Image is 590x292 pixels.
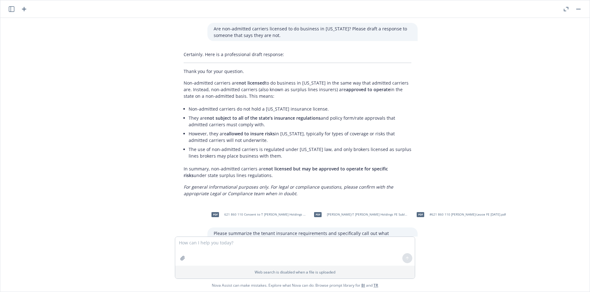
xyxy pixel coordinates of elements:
p: Are non-admitted carriers licensed to do business in [US_STATE]? Please draft a response to someo... [214,25,411,39]
em: For general informational purposes only. For legal or compliance questions, please confirm with t... [184,184,393,196]
a: BI [361,283,365,288]
p: Web search is disabled when a file is uploaded [179,269,411,275]
span: pdf [211,212,219,217]
li: They are and policy form/rate approvals that admitted carriers must comply with. [189,113,411,129]
span: not licensed but may be approved to operate for specific risks [184,166,388,178]
span: #621 860 110 [PERSON_NAME]-Lease FE [DATE].pdf [430,212,506,216]
p: Please summarize the tenant insurance requirements and specifically call out what responsibilitie... [214,230,411,243]
span: [PERSON_NAME]-T [PERSON_NAME] Holdings FE Sublease Guarantee.pdf [327,212,409,216]
div: pdf[PERSON_NAME]-T [PERSON_NAME] Holdings FE Sublease Guarantee.pdf [310,207,410,222]
span: pdf [417,212,424,217]
p: Certainly. Here is a professional draft response: [184,51,411,58]
p: Non-admitted carriers are to do business in [US_STATE] in the same way that admitted carriers are... [184,80,411,99]
span: not subject to all of the state’s insurance regulations [207,115,321,121]
li: However, they are in [US_STATE], typically for types of coverage or risks that admitted carriers ... [189,129,411,145]
a: TR [374,283,378,288]
p: In summary, non-admitted carriers are under state surplus lines regulations. [184,165,411,179]
div: pdf621 860 110 Consent to T [PERSON_NAME] Holdings Sublease FE [DATE].pdf [207,207,308,222]
span: not licensed [239,80,265,86]
span: 621 860 110 Consent to T [PERSON_NAME] Holdings Sublease FE [DATE].pdf [224,212,306,216]
span: allowed to insure risks [226,131,275,137]
li: Non-admitted carriers do not hold a [US_STATE] insurance license. [189,104,411,113]
li: The use of non-admitted carriers is regulated under [US_STATE] law, and only brokers licensed as ... [189,145,411,160]
div: pdf#621 860 110 [PERSON_NAME]-Lease FE [DATE].pdf [413,207,507,222]
span: pdf [314,212,322,217]
span: Nova Assist can make mistakes. Explore what Nova can do: Browse prompt library for and [212,279,378,292]
p: Thank you for your question. [184,68,411,75]
span: approved to operate [346,86,390,92]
